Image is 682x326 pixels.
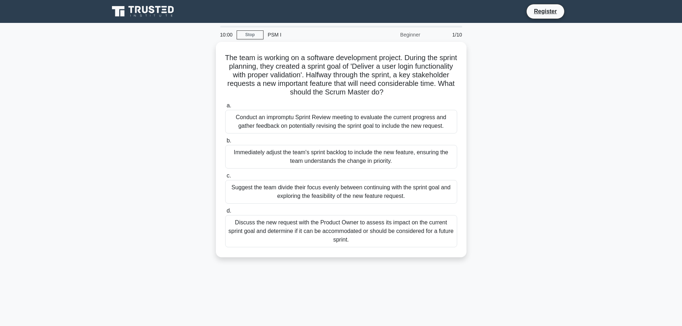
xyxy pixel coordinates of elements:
span: a. [227,102,231,108]
div: Immediately adjust the team's sprint backlog to include the new feature, ensuring the team unders... [225,145,457,169]
div: PSM I [263,28,362,42]
div: 1/10 [425,28,466,42]
a: Stop [237,30,263,39]
div: 10:00 [216,28,237,42]
div: Discuss the new request with the Product Owner to assess its impact on the current sprint goal an... [225,215,457,247]
span: d. [227,208,231,214]
h5: The team is working on a software development project. During the sprint planning, they created a... [224,53,458,97]
div: Suggest the team divide their focus evenly between continuing with the sprint goal and exploring ... [225,180,457,204]
a: Register [529,7,561,16]
div: Conduct an impromptu Sprint Review meeting to evaluate the current progress and gather feedback o... [225,110,457,133]
span: b. [227,137,231,143]
div: Beginner [362,28,425,42]
span: c. [227,172,231,179]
